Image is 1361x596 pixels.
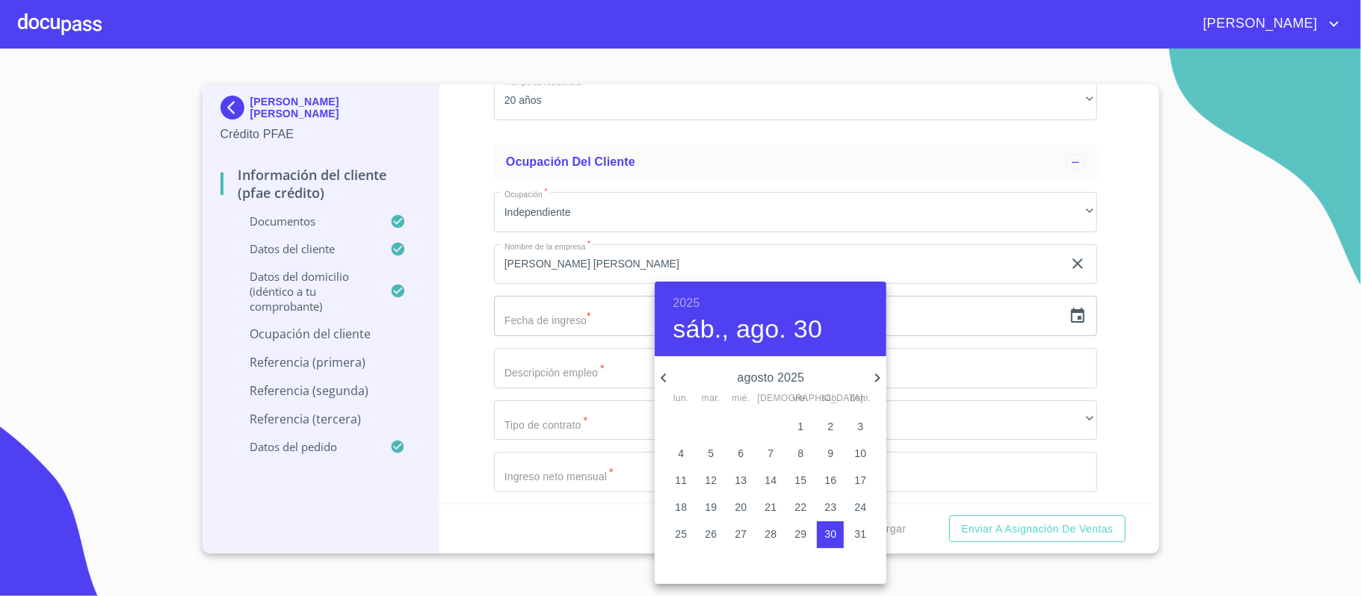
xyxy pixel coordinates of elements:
button: 17 [847,468,874,494]
p: 28 [765,527,777,541]
button: 3 [847,414,874,441]
button: 28 [757,521,784,548]
p: 9 [827,446,833,461]
p: 26 [705,527,717,541]
p: 15 [794,473,806,488]
button: 26 [697,521,724,548]
p: 20 [735,500,747,515]
button: 10 [847,441,874,468]
p: 22 [794,500,806,515]
p: 14 [765,473,777,488]
button: 24 [847,494,874,521]
button: 2 [817,414,844,441]
span: [DEMOGRAPHIC_DATA]. [757,391,784,406]
p: 7 [768,446,774,461]
p: 12 [705,473,717,488]
button: 22 [787,494,814,521]
p: 17 [854,473,866,488]
button: 4 [667,441,694,468]
button: 18 [667,494,694,521]
p: 27 [735,527,747,541]
p: agosto 2025 [673,369,868,387]
p: 25 [675,527,687,541]
span: sáb. [817,391,844,406]
p: 31 [854,527,866,541]
button: 19 [697,494,724,521]
p: 21 [765,500,777,515]
button: 7 [757,441,784,468]
p: 24 [854,500,866,515]
button: sáb., ago. 30 [673,314,822,345]
button: 2025 [673,293,700,314]
button: 25 [667,521,694,548]
p: 3 [857,419,863,434]
button: 12 [697,468,724,494]
p: 30 [824,527,836,541]
span: vie. [787,391,814,406]
button: 29 [787,521,814,548]
p: 5 [708,446,714,461]
button: 11 [667,468,694,494]
button: 14 [757,468,784,494]
button: 31 [847,521,874,548]
span: lun. [667,391,694,406]
p: 6 [738,446,744,461]
button: 5 [697,441,724,468]
button: 20 [727,494,754,521]
button: 1 [787,414,814,441]
button: 30 [817,521,844,548]
button: 15 [787,468,814,494]
span: mar. [697,391,724,406]
p: 4 [678,446,684,461]
p: 2 [827,419,833,434]
p: 16 [824,473,836,488]
p: 1 [797,419,803,434]
button: 16 [817,468,844,494]
p: 8 [797,446,803,461]
button: 27 [727,521,754,548]
button: 8 [787,441,814,468]
p: 29 [794,527,806,541]
button: 13 [727,468,754,494]
p: 18 [675,500,687,515]
button: 9 [817,441,844,468]
button: 6 [727,441,754,468]
p: 11 [675,473,687,488]
span: mié. [727,391,754,406]
p: 10 [854,446,866,461]
span: dom. [847,391,874,406]
p: 23 [824,500,836,515]
button: 23 [817,494,844,521]
button: 21 [757,494,784,521]
p: 19 [705,500,717,515]
p: 13 [735,473,747,488]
